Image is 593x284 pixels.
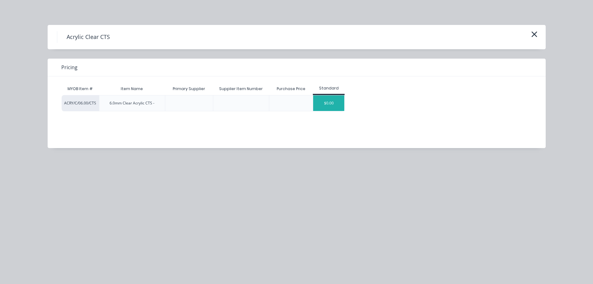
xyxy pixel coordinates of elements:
[272,81,310,97] div: Purchase Price
[313,95,344,111] div: $0.00
[214,81,268,97] div: Supplier Item Number
[62,83,99,95] div: MYOB Item #
[61,64,78,71] span: Pricing
[57,31,119,43] h4: Acrylic Clear CTS
[313,85,345,91] div: Standard
[110,100,154,106] div: 6.0mm Clear Acrylic CTS -
[168,81,210,97] div: Primary Supplier
[62,95,99,111] div: ACRY/C/06.00/CTS
[116,81,148,97] div: Item Name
